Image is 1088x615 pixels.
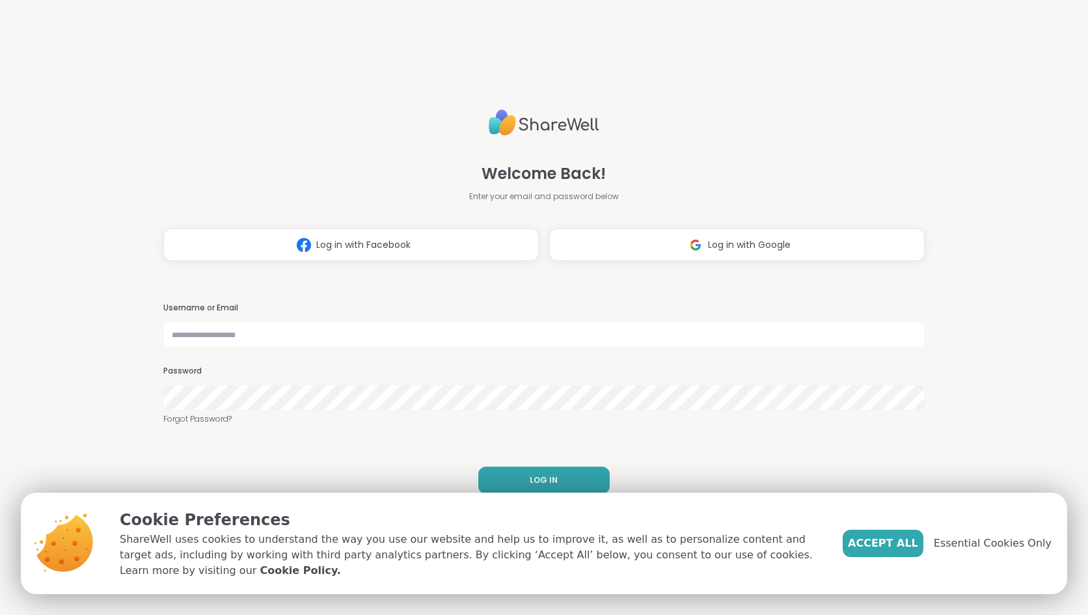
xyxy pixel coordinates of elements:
[316,238,411,252] span: Log in with Facebook
[848,536,918,551] span: Accept All
[934,536,1052,551] span: Essential Cookies Only
[482,162,606,185] span: Welcome Back!
[120,532,822,579] p: ShareWell uses cookies to understand the way you use our website and help us to improve it, as we...
[549,228,925,261] button: Log in with Google
[708,238,791,252] span: Log in with Google
[469,191,619,202] span: Enter your email and password below
[478,467,610,494] button: LOG IN
[163,413,925,425] a: Forgot Password?
[683,233,708,257] img: ShareWell Logomark
[260,563,340,579] a: Cookie Policy.
[163,303,925,314] h3: Username or Email
[292,233,316,257] img: ShareWell Logomark
[163,366,925,377] h3: Password
[489,104,599,141] img: ShareWell Logo
[120,508,822,532] p: Cookie Preferences
[530,474,558,486] span: LOG IN
[163,228,539,261] button: Log in with Facebook
[843,530,923,557] button: Accept All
